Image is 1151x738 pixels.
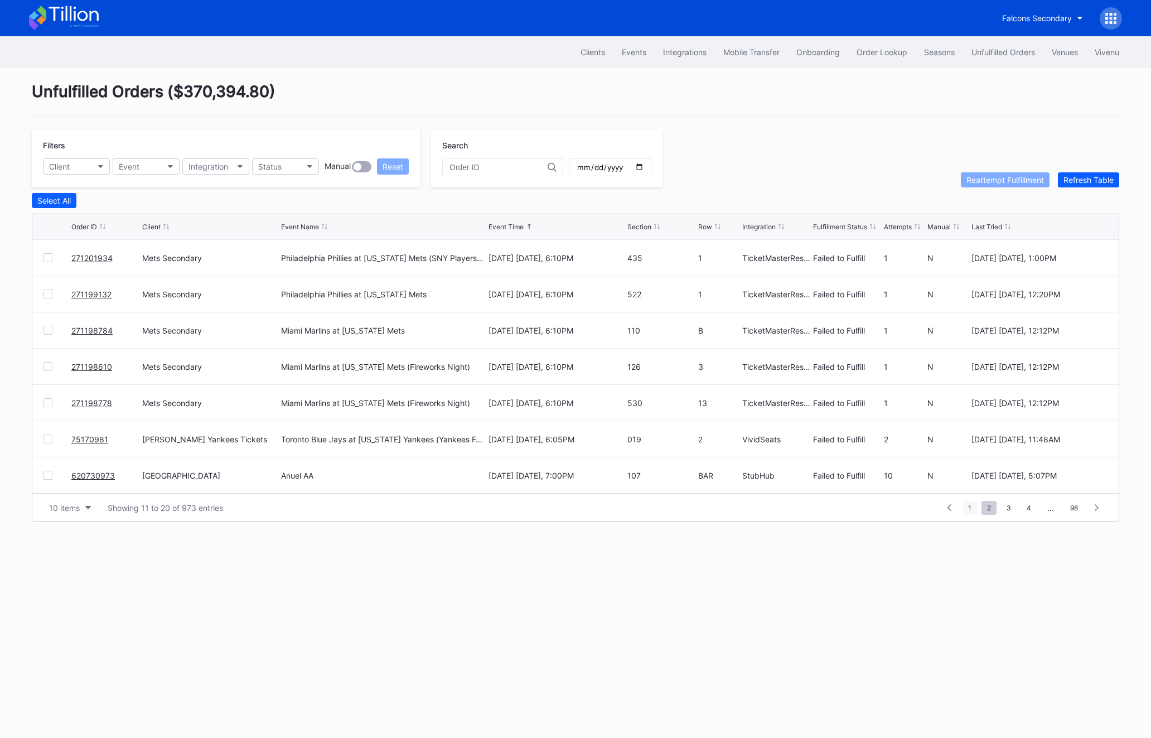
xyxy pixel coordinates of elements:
div: 10 items [49,503,80,513]
div: Integration [188,162,228,171]
div: Anuel AA [281,471,313,480]
button: Seasons [916,42,963,62]
div: N [927,290,968,299]
div: N [927,471,968,480]
div: Client [49,162,70,171]
button: Integration [182,158,249,175]
div: 10 [884,471,925,480]
div: 2 [884,435,925,444]
div: 1 [698,253,739,263]
div: ... [1039,503,1062,513]
div: TicketMasterResale [742,290,810,299]
div: [DATE] [DATE], 1:00PM [971,253,1108,263]
div: [DATE] [DATE], 6:10PM [489,362,625,372]
div: N [927,435,968,444]
div: [DATE] [DATE], 6:10PM [489,326,625,335]
div: Integration [742,223,776,231]
div: Failed to Fulfill [813,326,881,335]
div: 1 [884,326,925,335]
a: Events [613,42,655,62]
div: [DATE] [DATE], 12:20PM [971,290,1108,299]
span: 4 [1021,501,1037,515]
div: Showing 11 to 20 of 973 entries [108,503,223,513]
div: 1 [698,290,739,299]
div: [DATE] [DATE], 6:05PM [489,435,625,444]
div: Miami Marlins at [US_STATE] Mets [281,326,405,335]
div: Failed to Fulfill [813,253,881,263]
div: Failed to Fulfill [813,362,881,372]
div: Unfulfilled Orders [971,47,1035,57]
span: 98 [1065,501,1084,515]
a: 620730973 [71,471,115,480]
div: TicketMasterResale [742,326,810,335]
div: Failed to Fulfill [813,435,881,444]
button: Integrations [655,42,715,62]
div: [DATE] [DATE], 5:07PM [971,471,1108,480]
div: Venues [1052,47,1078,57]
div: TicketMasterResale [742,398,810,408]
div: 530 [627,398,695,408]
div: Clients [581,47,605,57]
div: Miami Marlins at [US_STATE] Mets (Fireworks Night) [281,398,470,408]
div: B [698,326,739,335]
div: [DATE] [DATE], 12:12PM [971,362,1108,372]
div: 019 [627,435,695,444]
div: Failed to Fulfill [813,471,881,480]
div: Philadelphia Phillies at [US_STATE] Mets [281,290,427,299]
div: Mets Secondary [142,362,278,372]
div: Order Lookup [857,47,907,57]
div: N [927,362,968,372]
button: Status [252,158,319,175]
div: Refresh Table [1063,175,1114,185]
div: Toronto Blue Jays at [US_STATE] Yankees (Yankees Football Jersey Giveaway) [281,435,485,444]
div: Falcons Secondary [1002,13,1072,23]
a: 271201934 [71,253,113,263]
button: Vivenu [1086,42,1128,62]
div: Event Time [489,223,524,231]
div: [DATE] [DATE], 12:12PM [971,326,1108,335]
div: [DATE] [DATE], 11:48AM [971,435,1108,444]
a: 271198784 [71,326,113,335]
div: 3 [698,362,739,372]
div: Row [698,223,712,231]
div: Reattempt Fulfillment [966,175,1044,185]
div: Search [442,141,651,150]
span: 3 [1001,501,1017,515]
div: Mets Secondary [142,290,278,299]
div: 1 [884,290,925,299]
div: Integrations [663,47,707,57]
div: N [927,326,968,335]
div: Onboarding [796,47,840,57]
a: 271198778 [71,398,112,408]
button: Reset [377,158,409,175]
div: 1 [884,398,925,408]
div: 435 [627,253,695,263]
div: [DATE] [DATE], 7:00PM [489,471,625,480]
button: Onboarding [788,42,848,62]
div: Unfulfilled Orders ( $370,394.80 ) [32,82,1119,115]
div: [GEOGRAPHIC_DATA] [142,471,278,480]
a: 75170981 [71,435,108,444]
div: BAR [698,471,739,480]
a: 271199132 [71,290,112,299]
div: Manual [927,223,951,231]
button: Falcons Secondary [994,8,1091,28]
div: 107 [627,471,695,480]
div: N [927,253,968,263]
div: Mets Secondary [142,253,278,263]
button: Venues [1043,42,1086,62]
div: Client [142,223,161,231]
button: Event [113,158,180,175]
div: [DATE] [DATE], 6:10PM [489,398,625,408]
div: 2 [698,435,739,444]
div: [DATE] [DATE], 12:12PM [971,398,1108,408]
div: [PERSON_NAME] Yankees Tickets [142,435,278,444]
button: 10 items [43,500,96,515]
div: Failed to Fulfill [813,290,881,299]
a: 271198610 [71,362,112,372]
div: Failed to Fulfill [813,398,881,408]
div: Order ID [71,223,97,231]
div: 522 [627,290,695,299]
